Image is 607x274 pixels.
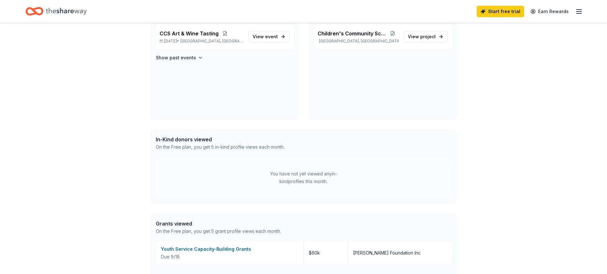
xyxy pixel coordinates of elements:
[156,136,285,143] div: In-Kind donors viewed
[318,39,399,44] p: [GEOGRAPHIC_DATA], [GEOGRAPHIC_DATA]
[304,241,348,264] div: $60k
[160,39,243,44] p: [DATE] •
[160,30,219,37] span: CCS Art & Wine Tasting
[318,30,387,37] span: Children's Community School
[265,34,278,39] span: event
[353,249,421,257] div: [PERSON_NAME] Foundation Inc
[25,4,87,19] a: Home
[161,245,298,253] div: Youth Service Capacity-Building Grants
[404,31,448,42] a: View project
[161,253,298,261] div: Due 9/18
[264,170,343,185] div: You have not yet viewed any in-kind profiles this month.
[156,54,203,62] button: Show past events
[253,33,278,41] span: View
[408,33,436,41] span: View
[156,220,281,227] div: Grants viewed
[420,34,436,39] span: project
[180,39,243,44] span: [GEOGRAPHIC_DATA], [GEOGRAPHIC_DATA]
[527,6,573,17] a: Earn Rewards
[249,31,290,42] a: View event
[156,143,285,151] div: On the Free plan, you get 5 in-kind profile views each month.
[477,6,524,17] a: Start free trial
[156,227,281,235] div: On the Free plan, you get 5 grant profile views each month.
[156,54,196,62] h4: Show past events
